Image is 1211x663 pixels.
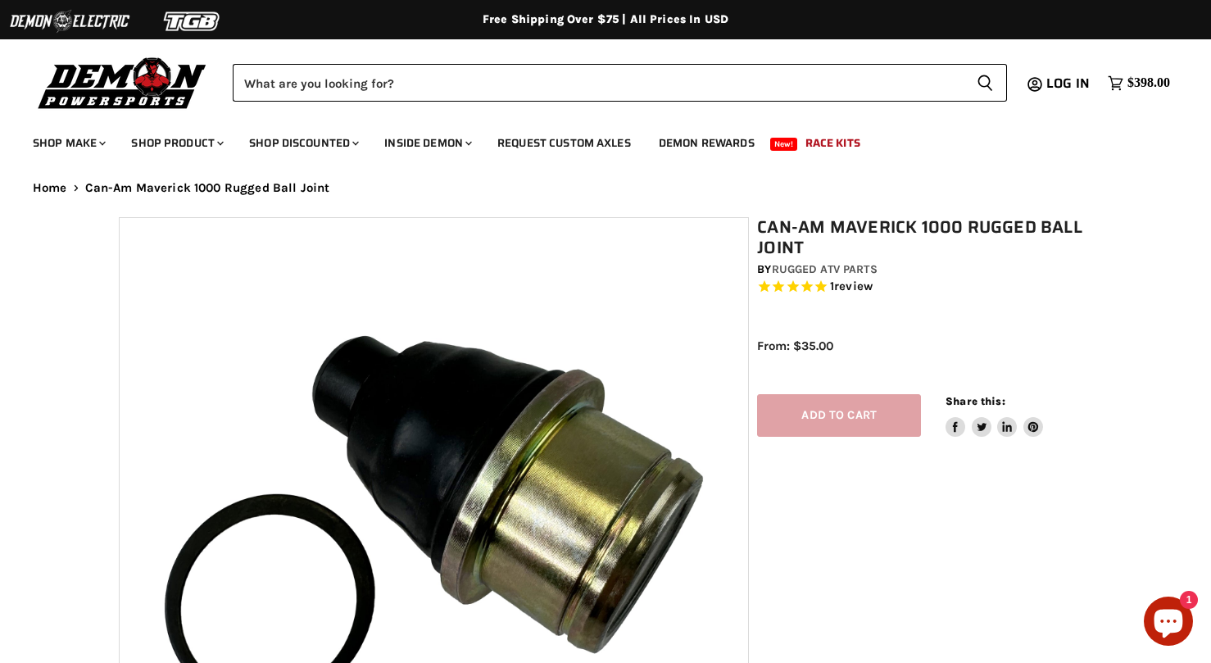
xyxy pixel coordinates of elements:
span: Rated 5.0 out of 5 stars 1 reviews [757,279,1100,296]
a: Rugged ATV Parts [772,262,878,276]
span: Share this: [946,395,1005,407]
input: Search [233,64,964,102]
span: From: $35.00 [757,338,833,353]
img: TGB Logo 2 [131,6,254,37]
a: $398.00 [1100,71,1178,95]
a: Shop Make [20,126,116,160]
div: by [757,261,1100,279]
a: Shop Product [119,126,234,160]
inbox-online-store-chat: Shopify online store chat [1139,597,1198,650]
span: $398.00 [1127,75,1170,91]
form: Product [233,64,1007,102]
a: Log in [1039,76,1100,91]
span: Log in [1046,73,1090,93]
a: Request Custom Axles [485,126,643,160]
button: Search [964,64,1007,102]
img: Demon Electric Logo 2 [8,6,131,37]
a: Race Kits [793,126,873,160]
span: review [834,279,873,294]
a: Home [33,181,67,195]
a: Shop Discounted [237,126,369,160]
a: Inside Demon [372,126,482,160]
aside: Share this: [946,394,1043,438]
span: Can-Am Maverick 1000 Rugged Ball Joint [85,181,330,195]
a: Demon Rewards [646,126,767,160]
span: New! [770,138,798,151]
h1: Can-Am Maverick 1000 Rugged Ball Joint [757,217,1100,258]
img: Demon Powersports [33,53,212,111]
span: 1 reviews [830,279,873,294]
ul: Main menu [20,120,1166,160]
